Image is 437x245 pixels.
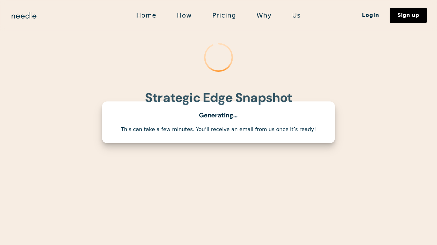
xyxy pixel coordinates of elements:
a: Pricing [202,9,246,22]
a: Home [126,9,167,22]
a: Us [282,9,311,22]
a: Why [246,9,282,22]
a: How [167,9,202,22]
a: Sign up [390,8,427,23]
div: This can take a few minutes. You’ll receive an email from us once it’s ready! [110,126,327,133]
strong: Strategic Edge Snapshot [145,89,292,106]
div: Generating... [199,112,238,119]
div: Sign up [397,13,419,18]
a: Login [352,10,390,21]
